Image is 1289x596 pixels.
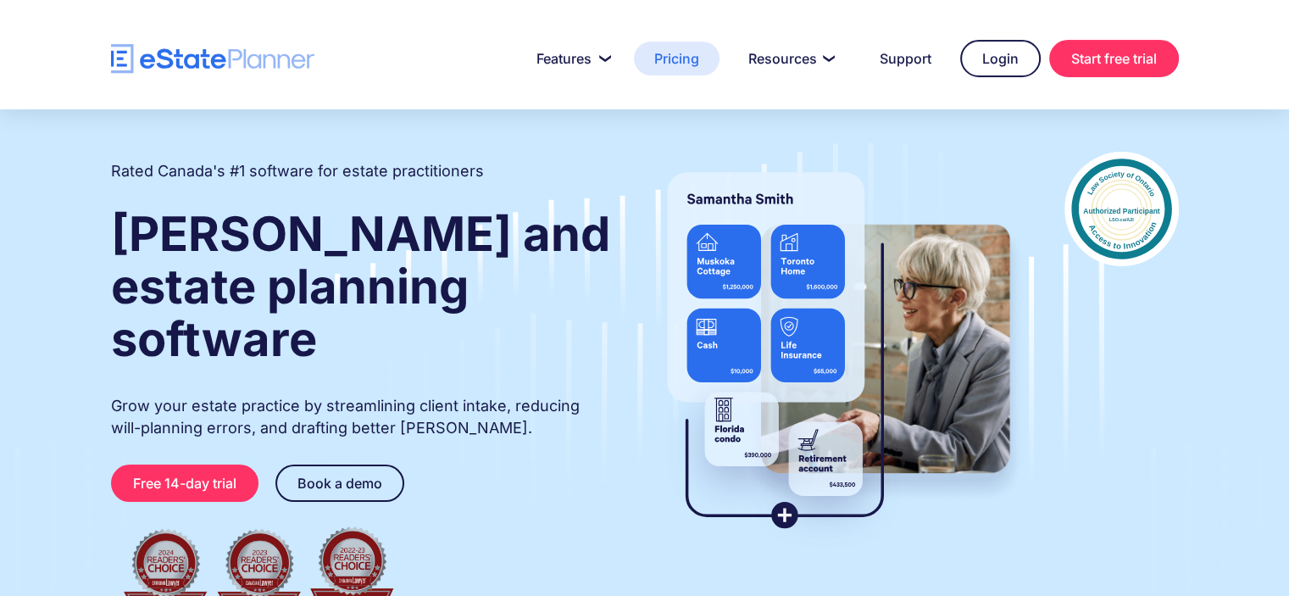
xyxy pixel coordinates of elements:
a: Free 14-day trial [111,465,258,502]
a: Pricing [634,42,720,75]
a: Support [859,42,952,75]
a: Start free trial [1049,40,1179,77]
p: Grow your estate practice by streamlining client intake, reducing will-planning errors, and draft... [111,395,613,439]
a: Login [960,40,1041,77]
h2: Rated Canada's #1 software for estate practitioners [111,160,484,182]
img: estate planner showing wills to their clients, using eState Planner, a leading estate planning so... [647,152,1031,550]
strong: [PERSON_NAME] and estate planning software [111,205,610,368]
a: home [111,44,314,74]
a: Resources [728,42,851,75]
a: Features [516,42,625,75]
a: Book a demo [275,465,404,502]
